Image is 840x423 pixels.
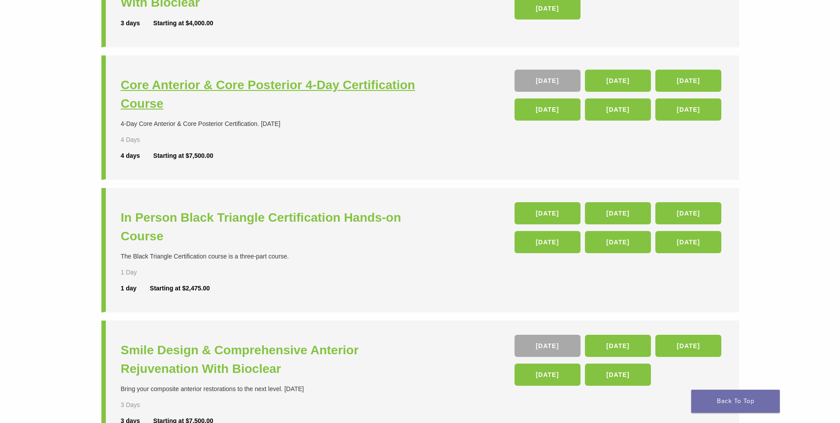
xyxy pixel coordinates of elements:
a: In Person Black Triangle Certification Hands-on Course [121,208,422,246]
a: [DATE] [515,335,581,357]
a: Core Anterior & Core Posterior 4-Day Certification Course [121,76,422,113]
a: [DATE] [515,70,581,92]
a: Smile Design & Comprehensive Anterior Rejuvenation With Bioclear [121,341,422,378]
a: [DATE] [655,335,721,357]
div: , , , , , [515,70,724,125]
div: Bring your composite anterior restorations to the next level. [DATE] [121,384,422,394]
a: [DATE] [655,70,721,92]
a: [DATE] [585,364,651,386]
div: Starting at $7,500.00 [153,151,213,161]
a: [DATE] [585,202,651,224]
div: Starting at $2,475.00 [150,284,209,293]
a: [DATE] [655,202,721,224]
div: , , , , , [515,202,724,258]
a: [DATE] [585,98,651,121]
a: [DATE] [515,98,581,121]
div: 1 day [121,284,150,293]
div: The Black Triangle Certification course is a three-part course. [121,252,422,261]
div: 3 days [121,19,154,28]
div: , , , , [515,335,724,390]
a: [DATE] [585,231,651,253]
a: [DATE] [655,98,721,121]
div: 3 Days [121,400,166,410]
a: [DATE] [655,231,721,253]
a: Back To Top [691,390,780,413]
div: 4 days [121,151,154,161]
a: [DATE] [585,70,651,92]
div: Starting at $4,000.00 [153,19,213,28]
div: 1 Day [121,268,166,277]
a: [DATE] [585,335,651,357]
a: [DATE] [515,231,581,253]
a: [DATE] [515,202,581,224]
a: [DATE] [515,364,581,386]
div: 4-Day Core Anterior & Core Posterior Certification. [DATE] [121,119,422,129]
div: 4 Days [121,135,166,145]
